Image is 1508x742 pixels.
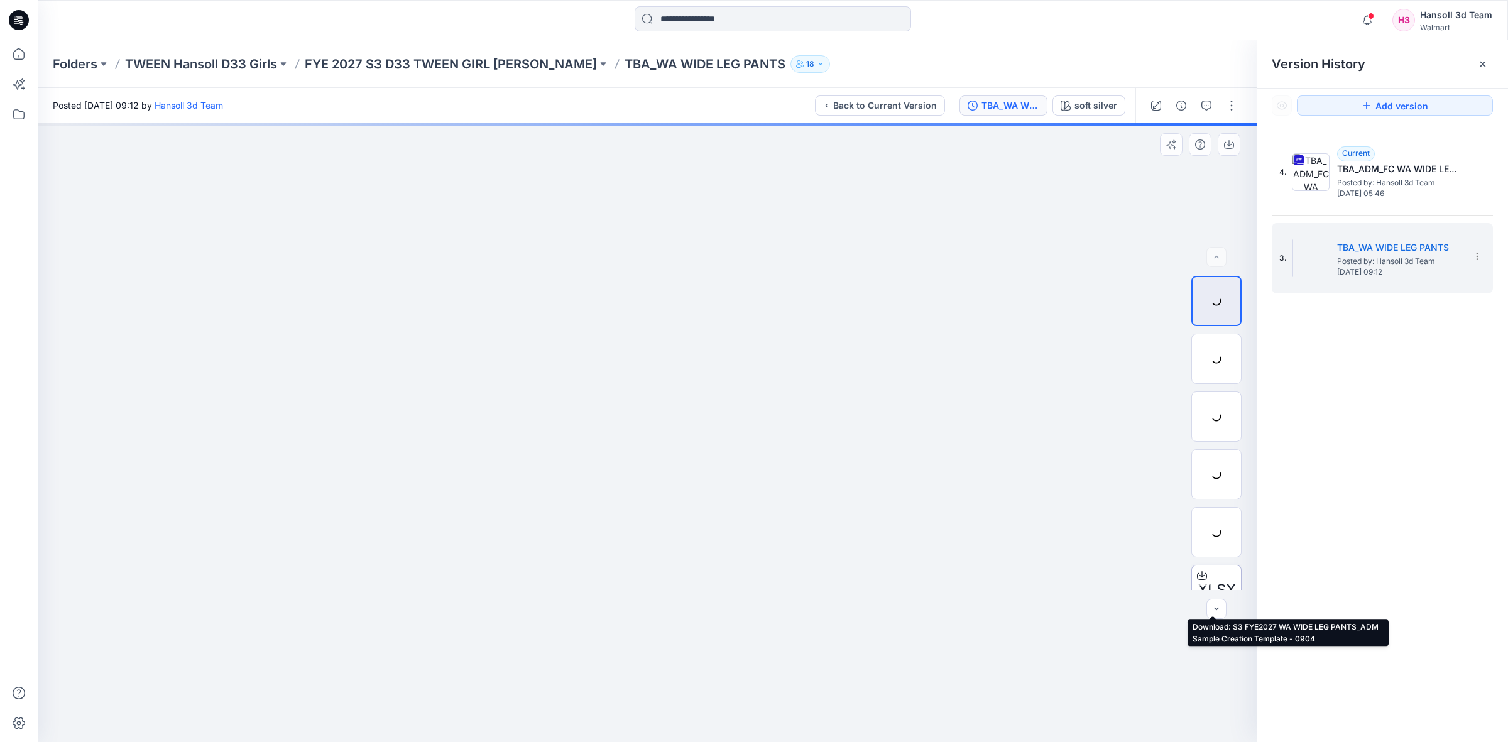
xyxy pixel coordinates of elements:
div: soft silver [1074,99,1117,112]
a: Folders [53,55,97,73]
p: 18 [806,57,814,71]
img: TBA_ADM_FC WA WIDE LEG PANTS_ASTM [1292,153,1330,191]
a: TWEEN Hansoll D33 Girls [125,55,277,73]
button: Back to Current Version [815,95,945,116]
button: Close [1478,59,1488,69]
span: [DATE] 05:46 [1337,189,1463,198]
span: Current [1342,148,1370,158]
h5: TBA_WA WIDE LEG PANTS [1337,240,1463,255]
a: FYE 2027 S3 D33 TWEEN GIRL [PERSON_NAME] [305,55,597,73]
span: [DATE] 09:12 [1337,268,1463,276]
span: Posted by: Hansoll 3d Team [1337,177,1463,189]
a: Hansoll 3d Team [155,100,223,111]
button: soft silver [1052,95,1125,116]
div: Walmart [1420,23,1492,32]
button: Details [1171,95,1191,116]
img: TBA_WA WIDE LEG PANTS [1292,239,1293,277]
p: TBA_WA WIDE LEG PANTS [625,55,785,73]
button: TBA_WA WIDE LEG PANTS [959,95,1047,116]
span: Version History [1272,57,1365,72]
h5: TBA_ADM_FC WA WIDE LEG PANTS_ASTM [1337,161,1463,177]
div: H3 [1392,9,1415,31]
button: 18 [790,55,830,73]
span: 4. [1279,166,1287,178]
span: Posted by: Hansoll 3d Team [1337,255,1463,268]
div: TBA_WA WIDE LEG PANTS [981,99,1039,112]
button: Add version [1297,95,1493,116]
span: 3. [1279,253,1287,264]
span: XLSX [1198,579,1236,601]
span: Posted [DATE] 09:12 by [53,99,223,112]
button: Show Hidden Versions [1272,95,1292,116]
div: Hansoll 3d Team [1420,8,1492,23]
